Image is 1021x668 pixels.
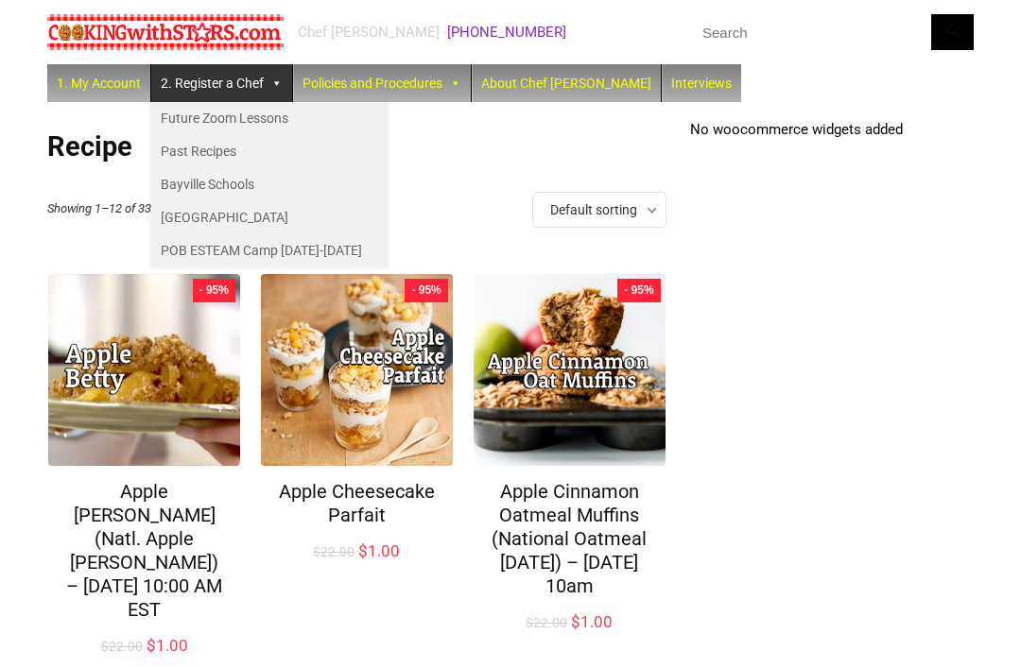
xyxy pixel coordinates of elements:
[624,283,653,298] span: - 95%
[526,615,533,630] span: $
[151,64,292,102] a: 2. Register a Chef
[48,274,240,466] img: Apple Betty (Natl. Apple Betty Day) – Sun. October 3 at 10:00 AM EST
[358,541,400,560] bdi: 1.00
[66,480,222,621] a: Apple [PERSON_NAME] (Natl. Apple [PERSON_NAME]) – [DATE] 10:00 AM EST
[293,64,471,102] a: Policies and Procedures
[151,168,388,201] a: Bayville Schools
[47,192,207,226] p: Showing 1–12 of 330 results
[571,612,613,631] bdi: 1.00
[690,14,974,50] input: Search
[298,23,566,42] div: Chef [PERSON_NAME] -
[47,14,284,49] img: Chef Paula's Cooking With Stars
[151,102,388,135] a: Future Zoom Lessons
[313,544,320,559] span: $
[261,274,453,466] img: Apple Cheesecake Parfait
[358,541,368,560] span: $
[151,234,388,267] a: POB ESTEAM Camp [DATE]-[DATE]
[931,14,974,50] button: Search
[492,480,647,597] a: Apple Cinnamon Oatmeal Muffins (National Oatmeal [DATE]) – [DATE] 10am
[550,202,637,217] span: Default sorting
[101,639,143,654] bdi: 22.00
[571,612,580,631] span: $
[526,615,567,630] bdi: 22.00
[472,64,661,102] a: About Chef [PERSON_NAME]
[690,121,974,138] p: No woocommerce widgets added
[47,130,666,163] h1: Recipe
[279,480,435,526] a: Apple Cheesecake Parfait
[411,283,441,298] span: - 95%
[474,274,666,466] img: Apple Cinnamon Oatmeal Muffins (National Oatmeal Muffin Day) – Sun Dec.19,2021 at 10am
[147,636,188,655] bdi: 1.00
[313,544,355,559] bdi: 22.00
[199,283,229,298] span: - 95%
[147,636,156,655] span: $
[447,24,566,41] a: [PHONE_NUMBER]
[662,64,741,102] a: Interviews
[151,135,388,168] a: Past Recipes
[151,201,388,234] a: [GEOGRAPHIC_DATA]
[101,639,109,654] span: $
[47,64,150,102] a: 1. My Account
